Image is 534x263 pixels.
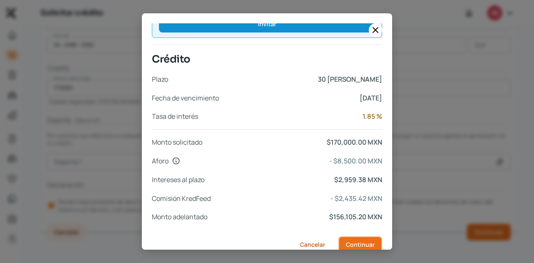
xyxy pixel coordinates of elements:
span: Comisión KredFeed [152,193,211,205]
span: $156,105.20 MXN [211,211,382,223]
span: Intereses al plazo [152,174,204,186]
span: Aforo [152,155,169,167]
span: Continuar [346,242,375,248]
span: - $2,435.42 MXN [214,193,382,205]
span: Tasa de interés [152,110,198,123]
button: Invitar [159,16,375,33]
span: 30 [PERSON_NAME] [171,73,382,85]
span: [DATE] [222,92,382,104]
button: Cancelar [293,236,332,253]
button: Continuar [338,236,382,253]
span: Invitar [258,21,276,27]
span: Plazo [152,73,168,85]
span: 1.85 % [202,110,382,123]
span: - $8,500.00 MXN [184,155,382,167]
span: $170,000.00 MXN [206,136,382,148]
span: Monto solicitado [152,136,202,148]
span: Cancelar [300,242,325,248]
span: Crédito [152,52,382,67]
span: Monto adelantado [152,211,207,223]
span: $2,959.38 MXN [208,174,382,186]
span: Fecha de vencimiento [152,92,219,104]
